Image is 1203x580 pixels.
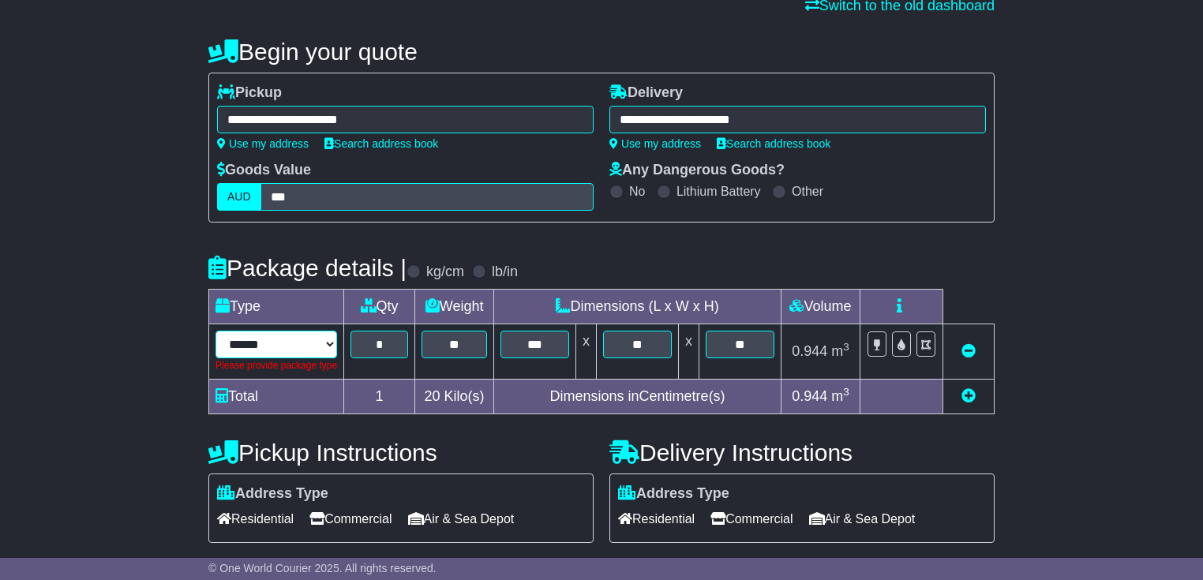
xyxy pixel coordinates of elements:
td: Volume [781,290,860,324]
label: Lithium Battery [676,184,761,199]
label: Other [792,184,823,199]
a: Search address book [717,137,830,150]
label: lb/in [492,264,518,281]
td: Type [209,290,344,324]
a: Search address book [324,137,438,150]
td: Dimensions (L x W x H) [494,290,781,324]
h4: Pickup Instructions [208,440,594,466]
label: Pickup [217,84,282,102]
span: Commercial [309,507,392,531]
td: Kilo(s) [414,380,493,414]
span: 0.944 [792,388,827,404]
td: x [679,324,699,380]
label: AUD [217,183,261,211]
span: © One World Courier 2025. All rights reserved. [208,562,437,574]
h4: Begin your quote [208,39,995,65]
label: Goods Value [217,162,311,179]
h4: Package details | [208,255,407,281]
span: m [831,388,849,404]
label: Any Dangerous Goods? [609,162,785,179]
td: Dimensions in Centimetre(s) [494,380,781,414]
label: Address Type [217,485,328,503]
span: Residential [618,507,695,531]
a: Use my address [217,137,309,150]
span: Air & Sea Depot [809,507,916,531]
td: Total [209,380,344,414]
span: Residential [217,507,294,531]
label: kg/cm [426,264,464,281]
td: Qty [344,290,415,324]
label: Delivery [609,84,683,102]
span: 0.944 [792,343,827,359]
sup: 3 [843,341,849,353]
sup: 3 [843,386,849,398]
div: Please provide package type [215,358,337,372]
td: 1 [344,380,415,414]
span: 20 [425,388,440,404]
td: Weight [414,290,493,324]
span: Commercial [710,507,793,531]
label: Address Type [618,485,729,503]
a: Add new item [961,388,976,404]
a: Use my address [609,137,701,150]
span: Air & Sea Depot [408,507,515,531]
td: x [576,324,597,380]
span: m [831,343,849,359]
label: No [629,184,645,199]
h4: Delivery Instructions [609,440,995,466]
a: Remove this item [961,343,976,359]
